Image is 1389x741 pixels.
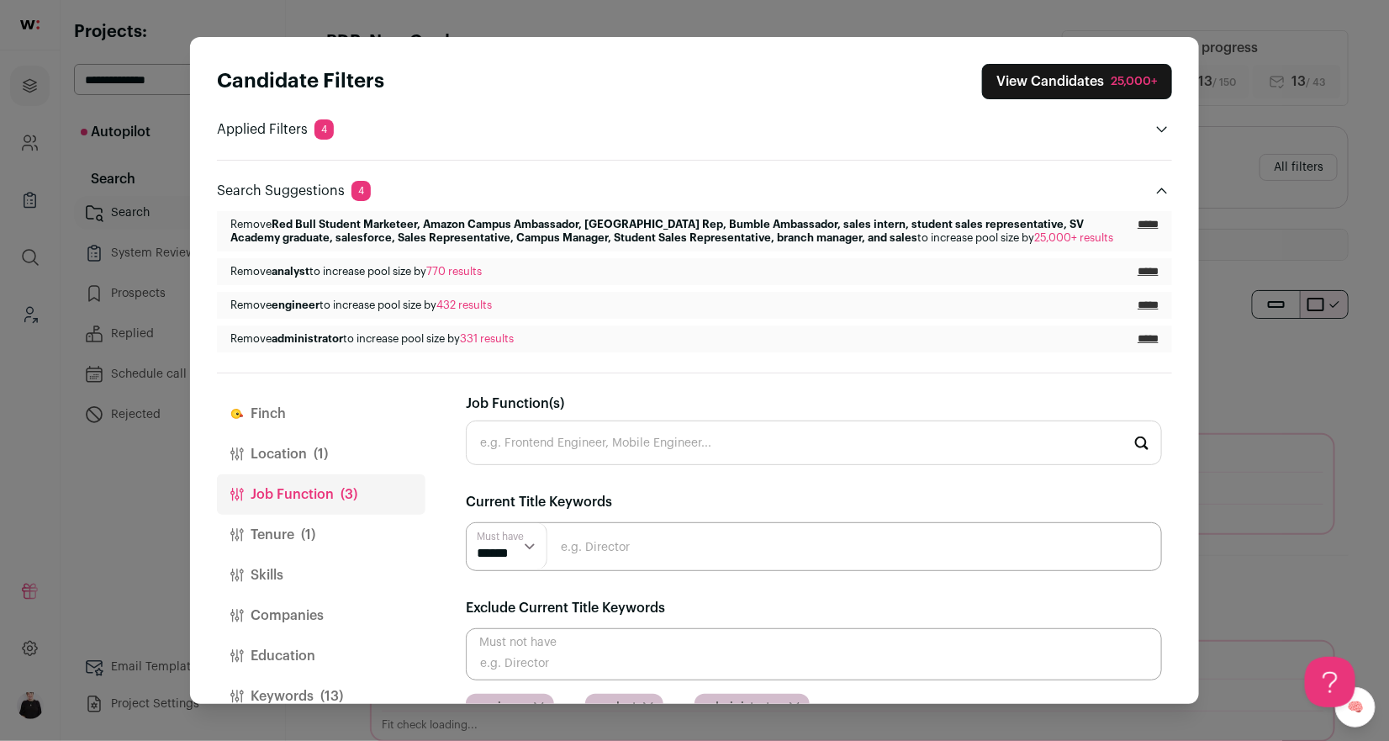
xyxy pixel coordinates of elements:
[351,181,371,201] span: 4
[1305,657,1355,707] iframe: Help Scout Beacon - Open
[217,555,425,595] button: Skills
[460,333,514,344] span: 331 results
[320,686,343,707] span: (13)
[1152,119,1172,140] button: Open applied filters
[301,525,315,545] span: (1)
[466,598,665,618] label: Exclude Current Title Keywords
[466,522,1162,571] input: e.g. Director
[217,515,425,555] button: Tenure(1)
[217,434,425,474] button: Location(1)
[466,421,1162,465] input: e.g. Frontend Engineer, Mobile Engineer...
[426,266,482,277] span: 770 results
[230,299,492,312] p: Remove to increase pool size by
[217,394,425,434] button: Finch
[982,64,1172,99] button: Close search preferences
[436,299,492,310] span: 432 results
[705,699,783,716] span: administrator
[1335,687,1376,728] a: 🧠
[1034,232,1113,243] span: 25,000+ results
[272,266,309,277] span: analyst
[230,218,1124,245] p: Remove to increase pool size by
[217,71,384,92] strong: Candidate Filters
[217,474,425,515] button: Job Function(3)
[217,676,425,717] button: Keywords(13)
[217,181,371,201] p: Search Suggestions
[272,333,343,344] span: administrator
[314,119,334,140] span: 4
[217,595,425,636] button: Companies
[476,699,527,716] span: engineer
[314,444,328,464] span: (1)
[466,628,1162,680] input: e.g. Director
[230,332,514,346] p: Remove to increase pool size by
[217,636,425,676] button: Education
[341,484,357,505] span: (3)
[466,394,564,414] label: Job Function(s)
[217,119,334,140] p: Applied Filters
[230,219,1084,243] span: Red Bull Student Marketeer, Amazon Campus Ambassador, [GEOGRAPHIC_DATA] Rep, Bumble Ambassador, s...
[466,492,612,512] label: Current Title Keywords
[230,265,482,278] p: Remove to increase pool size by
[1111,73,1158,90] div: 25,000+
[595,699,636,716] span: analyst
[272,299,320,310] span: engineer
